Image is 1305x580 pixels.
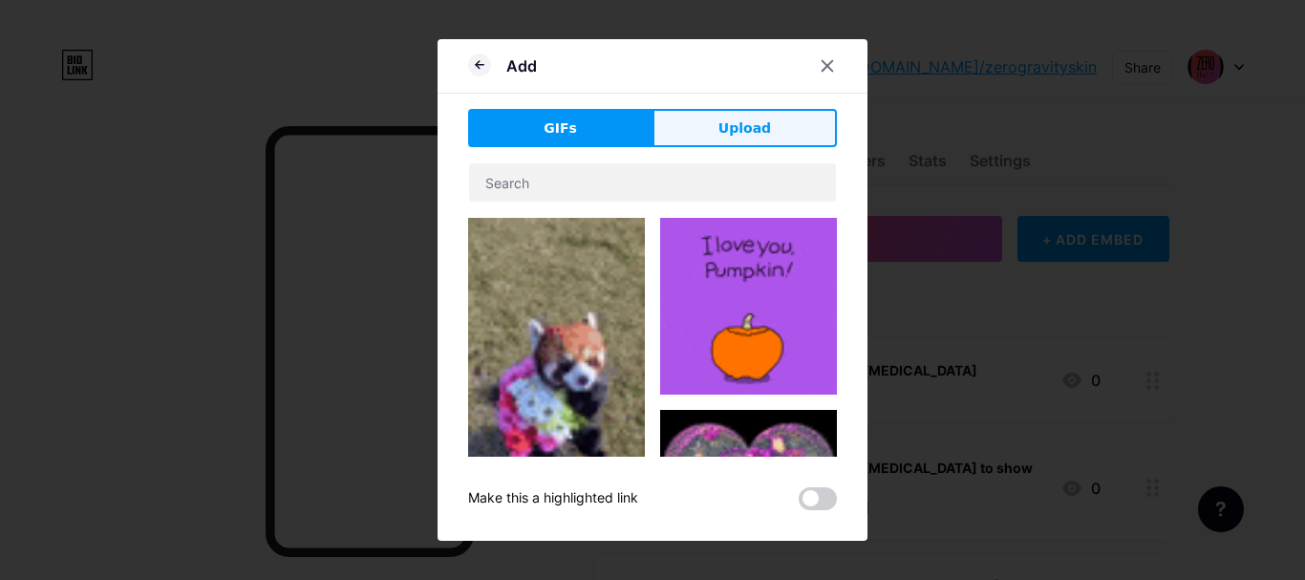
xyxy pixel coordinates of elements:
img: Gihpy [660,218,837,395]
img: Gihpy [468,218,645,533]
div: Make this a highlighted link [468,487,638,510]
button: GIFs [468,109,652,147]
button: Upload [652,109,837,147]
span: Upload [718,118,771,139]
span: GIFs [544,118,577,139]
input: Search [469,163,836,202]
div: Add [506,54,537,77]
